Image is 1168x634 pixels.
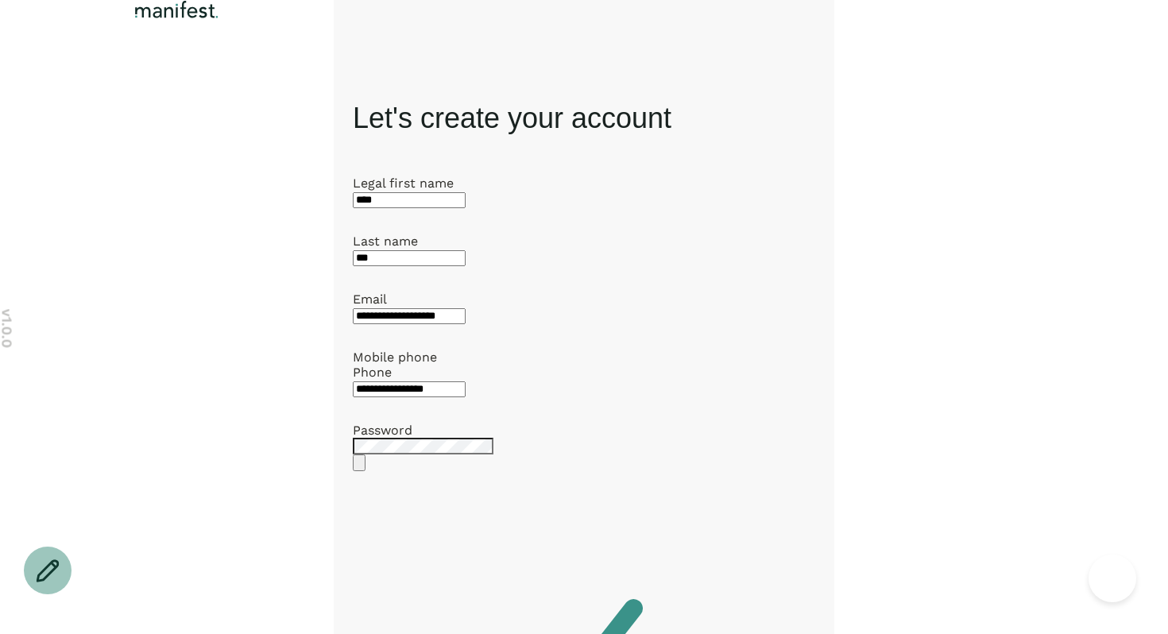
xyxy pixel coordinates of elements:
label: Password [353,423,412,438]
button: Show password [353,454,365,471]
h1: Let's create your account [353,99,815,137]
label: Mobile phone [353,350,437,365]
iframe: Help Scout Beacon - Open [1089,555,1136,602]
label: Last name [353,234,418,249]
label: Email [353,292,387,307]
div: Phone [353,365,815,380]
label: Legal first name [353,176,454,191]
